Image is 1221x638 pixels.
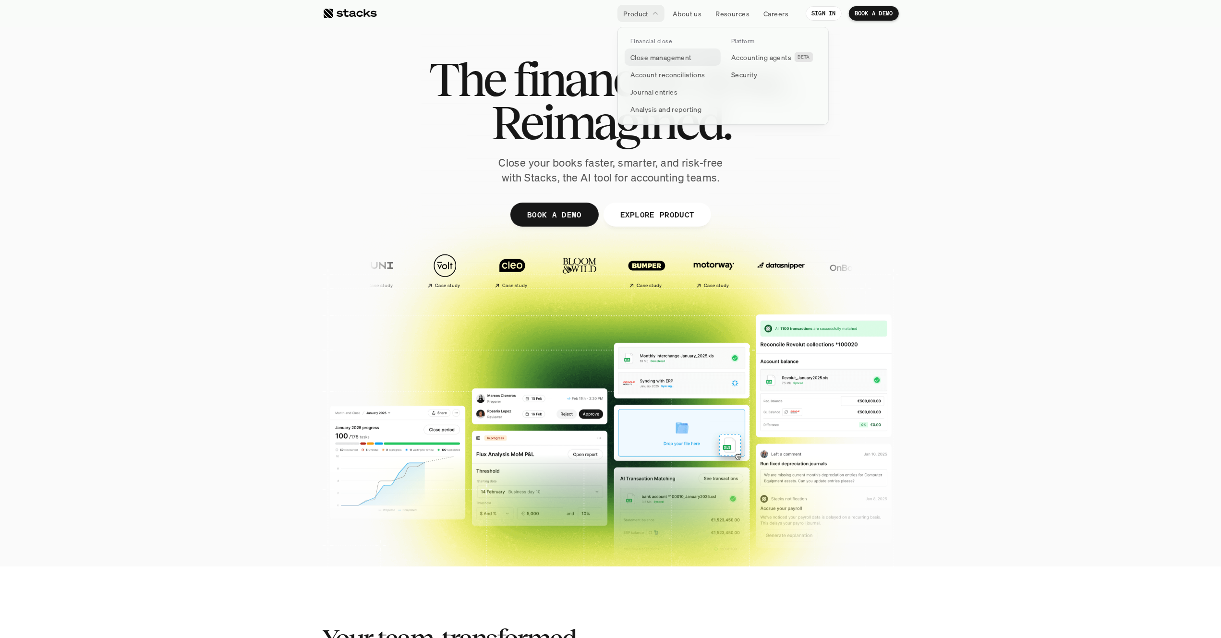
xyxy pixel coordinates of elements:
p: Security [731,70,757,80]
a: Careers [758,5,794,22]
a: Analysis and reporting [625,100,721,118]
a: BOOK A DEMO [849,6,899,21]
h2: Case study [367,283,393,289]
a: Privacy Policy [113,222,156,229]
p: About us [673,9,701,19]
a: Close management [625,48,721,66]
p: SIGN IN [811,10,836,17]
p: Financial close [630,38,672,45]
h2: Case study [636,283,662,289]
p: Accounting agents [731,52,791,62]
p: Product [623,9,649,19]
p: Close management [630,52,692,62]
h2: Case study [703,283,729,289]
a: BOOK A DEMO [510,203,598,227]
a: EXPLORE PRODUCT [603,203,711,227]
span: financial [513,58,679,101]
p: Resources [715,9,750,19]
a: Journal entries [625,83,721,100]
a: Account reconciliations [625,66,721,83]
p: Close your books faster, smarter, and risk-free with Stacks, the AI tool for accounting teams. [491,156,731,185]
h2: Case study [502,283,527,289]
p: BOOK A DEMO [855,10,893,17]
p: Analysis and reporting [630,104,701,114]
p: EXPLORE PRODUCT [620,207,694,221]
span: Reimagined. [491,101,730,144]
a: Resources [710,5,755,22]
h2: BETA [798,54,810,60]
p: Account reconciliations [630,70,705,80]
p: Careers [763,9,788,19]
p: BOOK A DEMO [527,207,581,221]
span: The [429,58,505,101]
a: Case study [414,249,476,292]
a: Case study [347,249,409,292]
a: Accounting agentsBETA [725,48,822,66]
a: Security [725,66,822,83]
a: SIGN IN [806,6,842,21]
p: Platform [731,38,755,45]
p: Journal entries [630,87,677,97]
a: About us [667,5,707,22]
h2: Case study [435,283,460,289]
a: Case study [683,249,745,292]
a: Case study [481,249,544,292]
a: Case study [616,249,678,292]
